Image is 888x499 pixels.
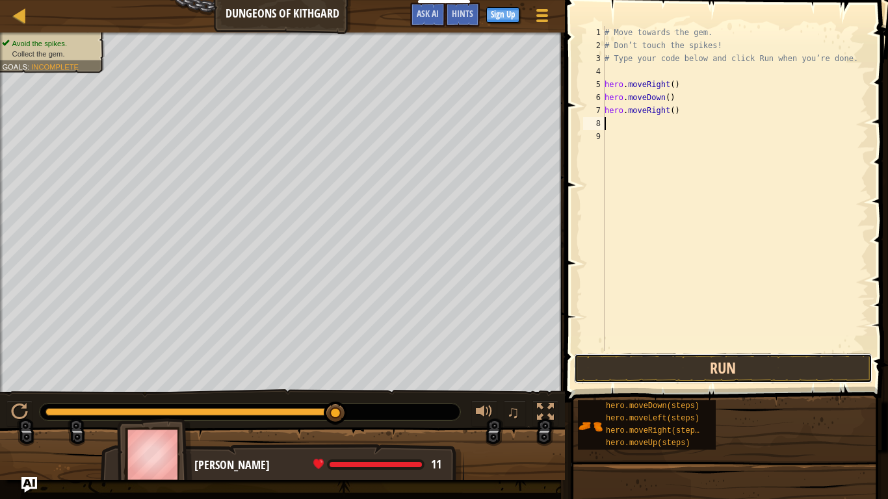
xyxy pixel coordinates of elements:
[12,39,67,47] span: Avoid the spikes.
[583,104,605,117] div: 7
[27,62,31,71] span: :
[31,62,79,71] span: Incomplete
[417,7,439,19] span: Ask AI
[2,38,97,49] li: Avoid the spikes.
[532,400,558,427] button: Toggle fullscreen
[606,414,699,423] span: hero.moveLeft(steps)
[506,402,519,422] span: ♫
[12,49,65,58] span: Collect the gem.
[7,400,33,427] button: Ctrl + P: Pause
[486,7,519,23] button: Sign Up
[452,7,473,19] span: Hints
[583,91,605,104] div: 6
[606,402,699,411] span: hero.moveDown(steps)
[471,400,497,427] button: Adjust volume
[526,3,558,33] button: Show game menu
[410,3,445,27] button: Ask AI
[606,439,690,448] span: hero.moveUp(steps)
[21,477,37,493] button: Ask AI
[606,426,704,435] span: hero.moveRight(steps)
[578,414,603,439] img: portrait.png
[2,49,97,59] li: Collect the gem.
[583,117,605,130] div: 8
[583,130,605,143] div: 9
[574,353,872,383] button: Run
[583,26,605,39] div: 1
[583,39,605,52] div: 2
[583,78,605,91] div: 5
[194,457,451,474] div: [PERSON_NAME]
[431,456,441,472] span: 11
[117,418,192,491] img: thang_avatar_frame.png
[583,65,605,78] div: 4
[504,400,526,427] button: ♫
[313,459,441,470] div: health: 11 / 11
[583,52,605,65] div: 3
[2,62,27,71] span: Goals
